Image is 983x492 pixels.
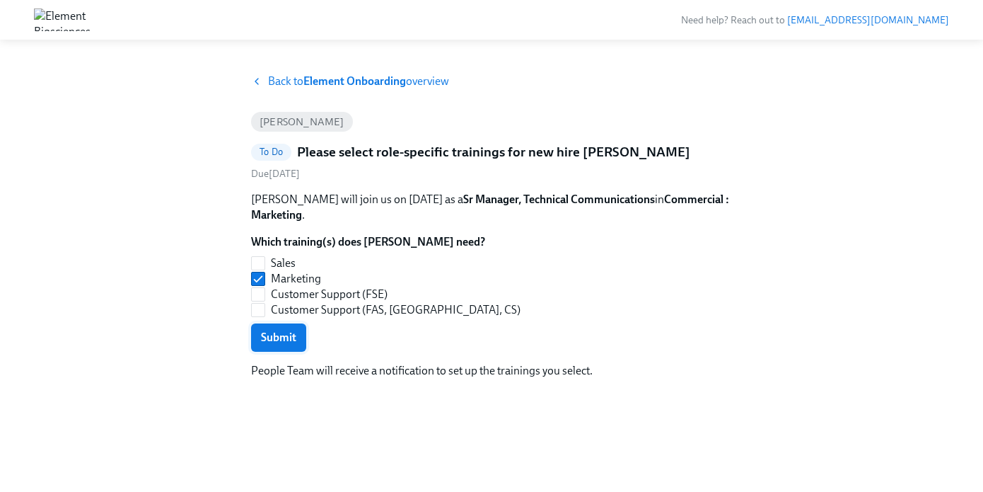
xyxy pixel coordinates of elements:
[251,147,291,157] span: To Do
[251,324,306,352] button: Submit
[297,143,690,161] h5: Please select role-specific trainings for new hire [PERSON_NAME]
[251,192,732,223] p: [PERSON_NAME] will join us on [DATE] as a in .
[681,14,949,26] span: Need help? Reach out to
[261,331,296,345] span: Submit
[251,363,732,379] p: People Team will receive a notification to set up the trainings you select.
[463,193,655,206] strong: Sr Manager, Technical Communications
[251,234,532,250] label: Which training(s) does [PERSON_NAME] need?
[787,14,949,26] a: [EMAIL_ADDRESS][DOMAIN_NAME]
[303,74,406,88] strong: Element Onboarding
[251,117,353,127] span: [PERSON_NAME]
[271,287,388,302] span: Customer Support (FSE)
[268,74,449,89] span: Back to overview
[251,193,729,222] strong: Commercial : Marketing
[271,271,321,287] span: Marketing
[251,168,300,180] span: Wednesday, October 15th 2025, 9:00 am
[271,302,520,318] span: Customer Support (FAS, [GEOGRAPHIC_DATA], CS)
[34,8,91,31] img: Element Biosciences
[271,256,296,271] span: Sales
[251,74,732,89] a: Back toElement Onboardingoverview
